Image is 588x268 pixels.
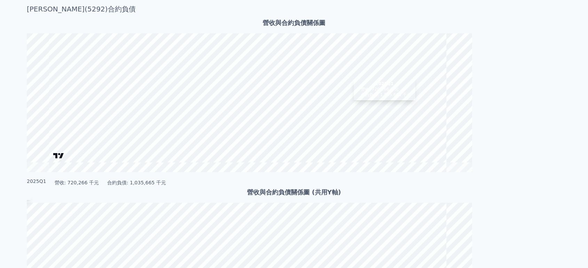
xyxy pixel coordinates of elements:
[27,187,561,197] h3: 營收與合約負債關係圖 (共用Y軸)
[361,92,411,98] span: 合約負債: 1,035,665 千元
[358,81,411,86] div: 2025Q1
[27,18,561,28] h3: 營收與合約負債關係圖
[27,4,561,14] h3: [PERSON_NAME](5292)合約負債
[361,86,399,92] span: 營收: 720,266 千元
[27,178,46,185] div: 2025Q1
[53,152,65,159] a: Charting by TradingView
[107,179,166,186] span: 合約負債: 1,035,665 千元
[55,179,99,186] span: 營收: 720,266 千元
